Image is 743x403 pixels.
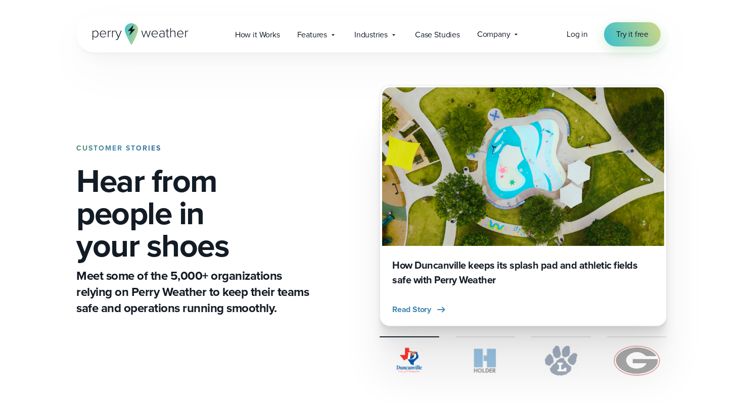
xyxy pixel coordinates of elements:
span: Try it free [616,28,648,40]
div: 1 of 4 [380,85,667,326]
button: Read Story [392,304,447,316]
p: Meet some of the 5,000+ organizations relying on Perry Weather to keep their teams safe and opera... [76,268,313,316]
img: City of Duncanville Logo [380,345,439,376]
img: Duncanville Splash Pad [382,87,664,246]
a: Log in [567,28,588,40]
a: Try it free [604,22,661,46]
span: Case Studies [415,29,460,41]
img: Holder.svg [455,345,515,376]
h3: How Duncanville keeps its splash pad and athletic fields safe with Perry Weather [392,258,654,287]
span: Company [477,28,510,40]
a: Duncanville Splash Pad How Duncanville keeps its splash pad and athletic fields safe with Perry W... [380,85,667,326]
h1: Hear from people in your shoes [76,165,313,262]
span: Industries [354,29,388,41]
span: Read Story [392,304,431,316]
a: How it Works [226,24,289,45]
div: slideshow [380,85,667,326]
strong: CUSTOMER STORIES [76,143,161,154]
span: How it Works [235,29,280,41]
a: Case Studies [406,24,469,45]
span: Features [297,29,327,41]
